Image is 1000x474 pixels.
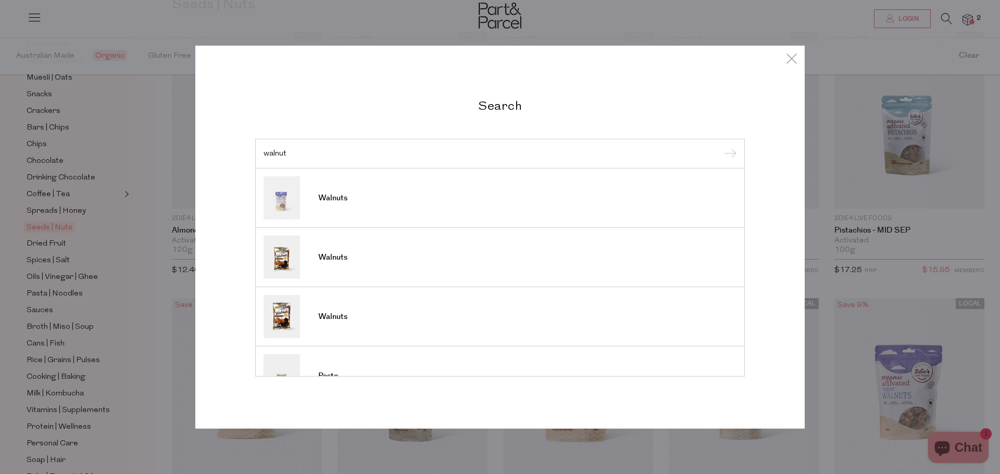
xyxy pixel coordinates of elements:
a: Walnuts [264,236,736,279]
a: Walnuts [264,176,736,220]
a: Pesto [264,354,736,398]
span: Walnuts [318,193,347,203]
img: Walnuts [264,295,300,338]
img: Pesto [264,354,300,398]
span: Walnuts [318,252,347,263]
span: Walnuts [318,312,347,322]
img: Walnuts [264,176,300,220]
h2: Search [255,97,745,112]
span: Pesto [318,371,338,381]
input: Search [264,149,736,157]
img: Walnuts [264,236,300,279]
a: Walnuts [264,295,736,338]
